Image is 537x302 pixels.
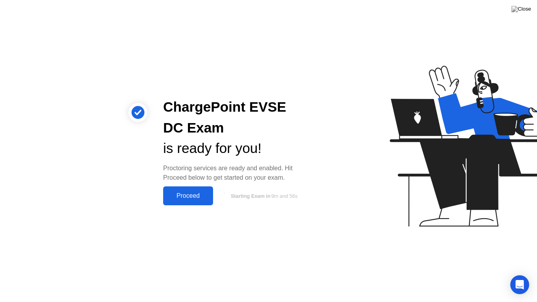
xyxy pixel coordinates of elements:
div: ChargePoint EVSE DC Exam [163,97,309,138]
div: Open Intercom Messenger [510,275,529,294]
button: Proceed [163,186,213,205]
span: 9m and 56s [271,193,298,199]
button: Starting Exam in9m and 56s [217,188,309,203]
div: is ready for you! [163,138,309,159]
div: Proceed [166,192,211,199]
img: Close [511,6,531,12]
div: Proctoring services are ready and enabled. Hit Proceed below to get started on your exam. [163,164,309,182]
